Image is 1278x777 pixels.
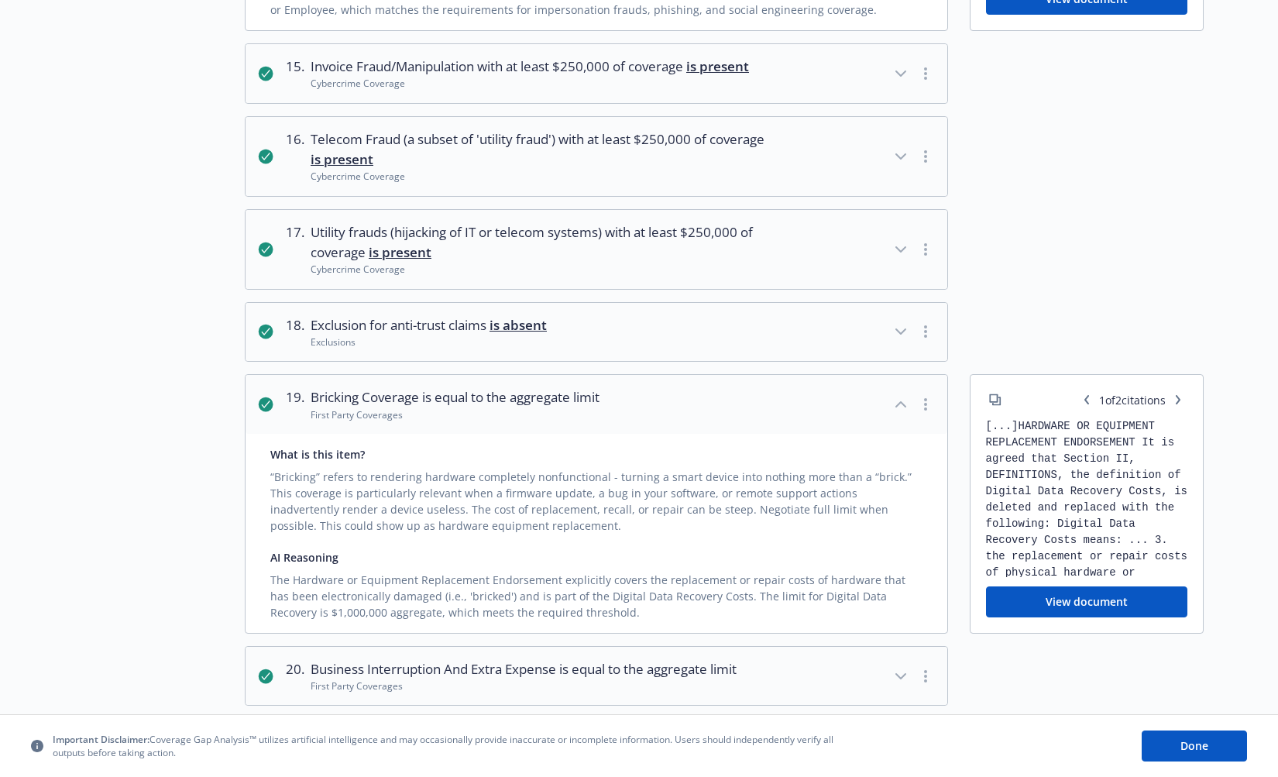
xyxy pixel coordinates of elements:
span: Utility frauds (hijacking of IT or telecom systems) with at least $250,000 of coverage [311,222,765,263]
button: View document [986,586,1188,617]
div: The Hardware or Equipment Replacement Endorsement explicitly covers the replacement or repair cos... [270,566,922,621]
button: 17.Utility frauds (hijacking of IT or telecom systems) with at least $250,000 of coverage is pres... [246,210,947,289]
div: 20 . [286,659,304,693]
button: Done [1142,731,1247,762]
span: Exclusion for anti-trust claims [311,315,547,335]
span: is equal to the aggregate limit [422,388,599,406]
div: [...] HARDWARE OR EQUIPMENT REPLACEMENT ENDORSEMENT It is agreed that Section II, DEFINITIONS, th... [986,418,1188,577]
div: 18 . [286,315,304,349]
span: is equal to the aggregate limit [559,660,737,678]
div: Exclusions [311,335,547,349]
span: is present [311,150,373,168]
div: AI Reasoning [270,549,922,566]
span: is present [686,57,749,75]
span: is absent [490,316,547,334]
span: is present [369,243,431,261]
div: What is this item? [270,446,922,462]
span: 1 of 2 citations [1077,390,1187,409]
button: 19.Bricking Coverage is equal to the aggregate limitFirst Party Coverages [246,375,947,434]
div: Cybercrime Coverage [311,263,765,276]
button: 16.Telecom Fraud (a subset of 'utility fraud') with at least $250,000 of coverage is presentCyber... [246,117,947,196]
span: Telecom Fraud (a subset of 'utility fraud') with at least $250,000 of coverage [311,129,765,170]
span: Important Disclaimer: [53,733,149,746]
button: 20.Business Interruption And Extra Expense is equal to the aggregate limitFirst Party Coverages [246,647,947,706]
div: Cybercrime Coverage [311,77,749,90]
div: 19 . [286,387,304,421]
div: 17 . [286,222,304,277]
div: First Party Coverages [311,408,599,421]
span: Done [1180,738,1208,753]
div: 15 . [286,57,304,91]
div: First Party Coverages [311,679,737,693]
span: Business Interruption And Extra Expense [311,659,737,679]
div: 16 . [286,129,304,184]
span: Bricking Coverage [311,387,599,407]
div: “Bricking” refers to rendering hardware completely nonfunctional - turning a smart device into no... [270,462,922,534]
span: Coverage Gap Analysis™ utilizes artificial intelligence and may occasionally provide inaccurate o... [53,733,843,759]
button: 18.Exclusion for anti-trust claims is absentExclusions [246,303,947,362]
button: 15.Invoice Fraud/Manipulation with at least $250,000 of coverage is presentCybercrime Coverage [246,44,947,103]
div: Cybercrime Coverage [311,170,765,183]
span: Invoice Fraud/Manipulation with at least $250,000 of coverage [311,57,749,77]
